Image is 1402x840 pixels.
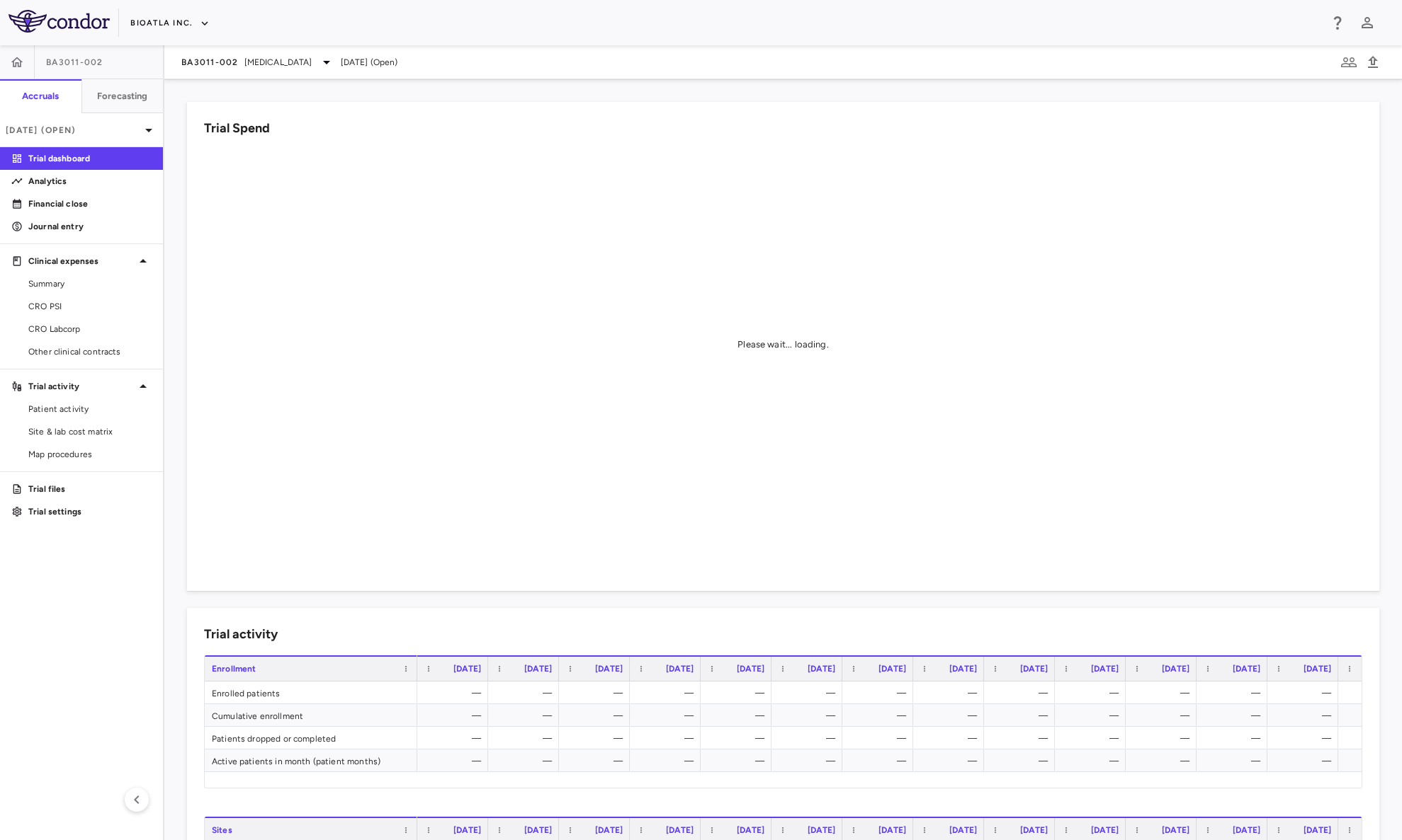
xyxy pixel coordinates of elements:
div: — [501,727,552,749]
div: — [1351,727,1402,749]
span: [DATE] [595,825,623,835]
div: — [1280,727,1331,749]
div: — [855,749,906,772]
span: [DATE] [1020,825,1048,835]
div: — [713,704,764,727]
div: — [501,749,552,772]
span: [DATE] [1304,664,1331,674]
span: [DATE] [1233,825,1260,835]
p: [DATE] (Open) [6,124,140,137]
h6: Trial Spend [204,119,270,138]
div: — [926,727,977,749]
p: Clinical expenses [28,255,135,267]
div: Cumulative enrollment [205,704,417,726]
button: BioAtla Inc. [130,12,210,35]
div: — [784,704,835,727]
span: [DATE] [666,825,694,835]
span: [DATE] [808,664,835,674]
div: Active patients in month (patient months) [205,749,417,771]
span: BA3011-002 [46,57,103,68]
div: — [926,704,977,727]
p: Trial settings [28,505,152,518]
span: Summary [28,277,152,290]
div: — [926,681,977,704]
span: [DATE] [453,664,481,674]
div: — [997,749,1048,772]
div: — [643,681,694,704]
span: Sites [212,825,232,835]
span: [DATE] [1020,664,1048,674]
div: — [1209,681,1260,704]
span: BA3011-002 [181,57,239,68]
div: — [1068,749,1119,772]
div: — [1138,727,1189,749]
p: Trial dashboard [28,152,152,165]
div: — [1351,681,1402,704]
span: [DATE] [949,664,977,674]
span: Site & lab cost matrix [28,425,152,438]
div: — [784,727,835,749]
span: [DATE] [666,664,694,674]
span: [DATE] [595,664,623,674]
div: — [1209,727,1260,749]
span: [DATE] [878,825,906,835]
div: — [643,704,694,727]
div: — [855,681,906,704]
div: — [1138,681,1189,704]
div: — [997,681,1048,704]
span: [DATE] [737,825,764,835]
div: — [997,704,1048,727]
div: — [1068,704,1119,727]
div: — [1209,704,1260,727]
span: [DATE] [1233,664,1260,674]
p: Journal entry [28,220,152,233]
div: — [1280,749,1331,772]
span: [DATE] [1091,825,1119,835]
div: Enrolled patients [205,681,417,703]
span: [DATE] [1091,664,1119,674]
div: — [643,727,694,749]
div: — [572,681,623,704]
img: logo-full-BYUhSk78.svg [9,10,110,33]
div: — [713,727,764,749]
div: — [1138,704,1189,727]
h6: Forecasting [97,90,148,103]
div: — [1209,749,1260,772]
span: Enrollment [212,664,256,674]
div: — [784,681,835,704]
div: — [1068,727,1119,749]
div: — [430,681,481,704]
div: — [784,749,835,772]
span: [DATE] [1162,825,1189,835]
div: — [572,749,623,772]
span: [DATE] [1162,664,1189,674]
span: [MEDICAL_DATA] [244,56,312,69]
div: — [1280,681,1331,704]
div: — [501,681,552,704]
div: — [1351,704,1402,727]
div: — [643,749,694,772]
span: [DATE] [453,825,481,835]
span: [DATE] [878,664,906,674]
p: Trial activity [28,380,135,393]
h6: Trial activity [204,625,278,644]
span: Patient activity [28,403,152,415]
div: — [572,704,623,727]
div: — [855,704,906,727]
div: — [926,749,977,772]
div: — [1068,681,1119,704]
span: [DATE] (Open) [341,56,398,69]
span: CRO Labcorp [28,323,152,335]
div: — [713,681,764,704]
p: Financial close [28,197,152,210]
div: — [572,727,623,749]
span: CRO PSI [28,300,152,313]
div: — [430,704,481,727]
h6: Accruals [22,90,59,103]
div: Patients dropped or completed [205,727,417,749]
p: Trial files [28,483,152,495]
span: [DATE] [524,664,552,674]
span: [DATE] [524,825,552,835]
div: — [713,749,764,772]
div: — [855,727,906,749]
